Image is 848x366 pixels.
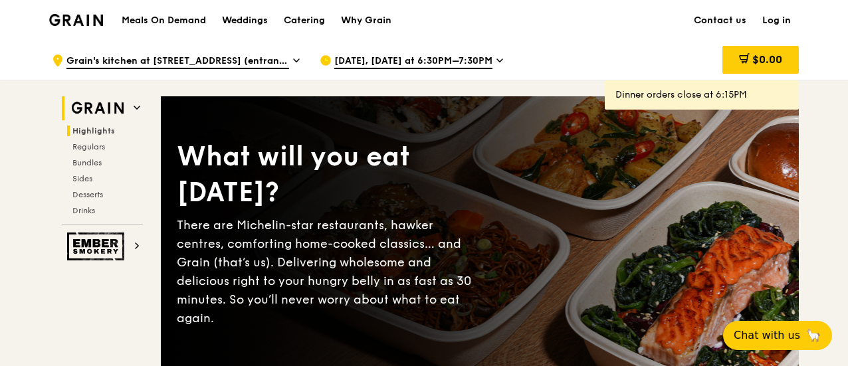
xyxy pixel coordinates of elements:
[284,1,325,41] div: Catering
[177,139,480,211] div: What will you eat [DATE]?
[222,1,268,41] div: Weddings
[723,321,832,350] button: Chat with us🦙
[66,54,289,69] span: Grain's kitchen at [STREET_ADDRESS] (entrance along [PERSON_NAME][GEOGRAPHIC_DATA])
[276,1,333,41] a: Catering
[72,206,95,215] span: Drinks
[734,327,800,343] span: Chat with us
[333,1,399,41] a: Why Grain
[72,142,105,151] span: Regulars
[177,216,480,327] div: There are Michelin-star restaurants, hawker centres, comforting home-cooked classics… and Grain (...
[49,14,103,26] img: Grain
[72,126,115,136] span: Highlights
[67,232,128,260] img: Ember Smokery web logo
[805,327,821,343] span: 🦙
[686,1,754,41] a: Contact us
[341,1,391,41] div: Why Grain
[754,1,799,41] a: Log in
[72,190,103,199] span: Desserts
[67,96,128,120] img: Grain web logo
[214,1,276,41] a: Weddings
[615,88,788,102] div: Dinner orders close at 6:15PM
[334,54,492,69] span: [DATE], [DATE] at 6:30PM–7:30PM
[72,174,92,183] span: Sides
[122,14,206,27] h1: Meals On Demand
[72,158,102,167] span: Bundles
[752,53,782,66] span: $0.00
